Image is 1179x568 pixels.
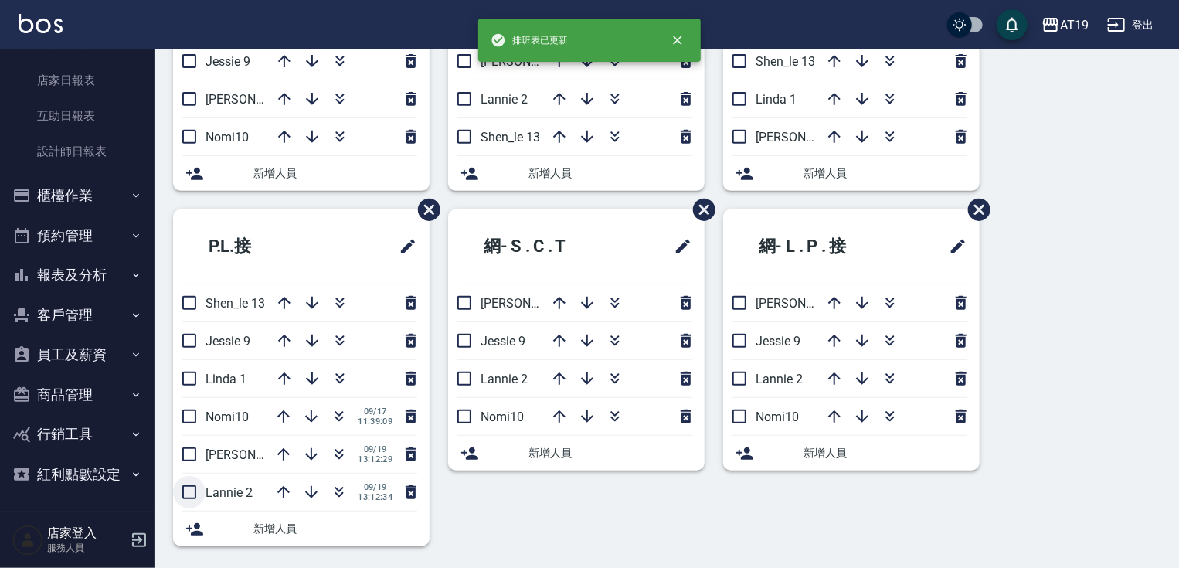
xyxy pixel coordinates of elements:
[47,541,126,555] p: 服務人員
[173,512,430,546] div: 新增人員
[358,482,392,492] span: 09/19
[6,255,148,295] button: 報表及分析
[804,165,967,182] span: 新增人員
[1101,11,1160,39] button: 登出
[358,492,392,502] span: 13:12:34
[6,98,148,134] a: 互助日報表
[6,414,148,454] button: 行銷工具
[6,335,148,375] button: 員工及薪資
[481,296,583,311] span: [PERSON_NAME] 6
[206,485,253,500] span: Lannie 2
[528,445,692,461] span: 新增人員
[756,372,803,386] span: Lannie 2
[448,436,705,471] div: 新增人員
[481,372,528,386] span: Lannie 2
[756,296,858,311] span: [PERSON_NAME] 6
[804,445,967,461] span: 新增人員
[253,165,417,182] span: 新增人員
[481,130,540,145] span: Shen_le 13
[1060,15,1089,35] div: AT19
[756,410,799,424] span: Nomi10
[358,454,392,464] span: 13:12:29
[206,54,250,69] span: Jessie 9
[448,156,705,191] div: 新增人員
[206,334,250,349] span: Jessie 9
[756,334,800,349] span: Jessie 9
[681,187,718,233] span: 刪除班表
[206,296,265,311] span: Shen_le 13
[358,406,392,417] span: 09/17
[206,447,308,462] span: [PERSON_NAME] 6
[185,219,331,274] h2: P.L.接
[661,23,695,57] button: close
[6,295,148,335] button: 客戶管理
[6,63,148,98] a: 店家日報表
[756,54,815,69] span: Shen_le 13
[736,219,905,274] h2: 網- L . P . 接
[6,216,148,256] button: 預約管理
[6,175,148,216] button: 櫃檯作業
[6,134,148,169] a: 設計師日報表
[956,187,993,233] span: 刪除班表
[756,130,858,145] span: [PERSON_NAME] 6
[723,156,980,191] div: 新增人員
[206,130,249,145] span: Nomi10
[481,410,524,424] span: Nomi10
[406,187,443,233] span: 刪除班表
[47,525,126,541] h5: 店家登入
[723,436,980,471] div: 新增人員
[206,92,308,107] span: [PERSON_NAME] 6
[253,521,417,537] span: 新增人員
[206,372,246,386] span: Linda 1
[206,410,249,424] span: Nomi10
[173,156,430,191] div: 新增人員
[1035,9,1095,41] button: AT19
[460,219,627,274] h2: 網- S . C . T
[19,14,63,33] img: Logo
[528,165,692,182] span: 新增人員
[358,417,392,427] span: 11:39:09
[481,92,528,107] span: Lannie 2
[491,32,568,48] span: 排班表已更新
[389,228,417,265] span: 修改班表的標題
[756,92,797,107] span: Linda 1
[664,228,692,265] span: 修改班表的標題
[358,444,392,454] span: 09/19
[997,9,1028,40] button: save
[6,375,148,415] button: 商品管理
[12,525,43,556] img: Person
[6,454,148,495] button: 紅利點數設定
[939,228,967,265] span: 修改班表的標題
[481,334,525,349] span: Jessie 9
